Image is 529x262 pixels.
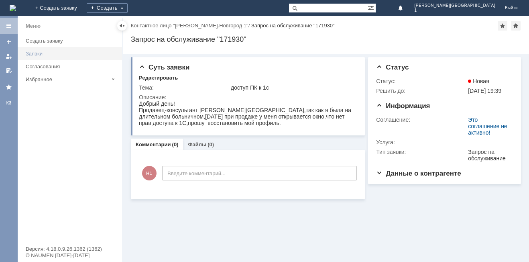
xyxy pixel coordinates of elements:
[26,246,114,252] div: Версия: 4.18.0.9.26.1362 (1362)
[376,102,430,110] span: Информация
[2,64,15,77] a: Мои согласования
[22,35,120,47] a: Создать заявку
[251,23,335,29] div: Запрос на обслуживание "171930"
[368,4,376,11] span: Расширенный поиск
[208,141,214,147] div: (0)
[2,97,15,110] a: КЗ
[26,51,117,57] div: Заявки
[498,21,507,31] div: Добавить в избранное
[2,100,15,106] div: КЗ
[468,117,507,136] a: Это соглашение не активно!
[188,141,206,147] a: Файлы
[172,141,179,147] div: (0)
[117,21,127,31] div: Скрыть меню
[22,47,120,60] a: Заявки
[415,8,495,13] span: 1
[376,117,466,123] div: Соглашение:
[136,141,171,147] a: Комментарии
[2,35,15,48] a: Создать заявку
[376,63,409,71] span: Статус
[26,76,108,82] div: Избранное
[376,139,466,145] div: Услуга:
[376,149,466,155] div: Тип заявки:
[26,38,117,44] div: Создать заявку
[142,166,157,180] span: Н1
[26,63,117,70] div: Согласования
[139,75,178,81] div: Редактировать
[376,88,466,94] div: Решить до:
[131,23,248,29] a: Контактное лицо "[PERSON_NAME].Новгород 1"
[139,84,229,91] div: Тема:
[468,88,501,94] span: [DATE] 19:39
[131,35,521,43] div: Запрос на обслуживание "171930"
[26,21,41,31] div: Меню
[415,3,495,8] span: [PERSON_NAME][GEOGRAPHIC_DATA]
[376,78,466,84] div: Статус:
[22,60,120,73] a: Согласования
[139,94,356,100] div: Описание:
[511,21,521,31] div: Сделать домашней страницей
[231,84,355,91] div: доступ ПК к 1с
[139,63,189,71] span: Суть заявки
[10,5,16,11] a: Перейти на домашнюю страницу
[10,5,16,11] img: logo
[2,50,15,63] a: Мои заявки
[376,170,461,177] span: Данные о контрагенте
[468,78,489,84] span: Новая
[26,253,114,258] div: © NAUMEN [DATE]-[DATE]
[131,23,251,29] div: /
[468,149,510,162] div: Запрос на обслуживание
[87,3,128,13] div: Создать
